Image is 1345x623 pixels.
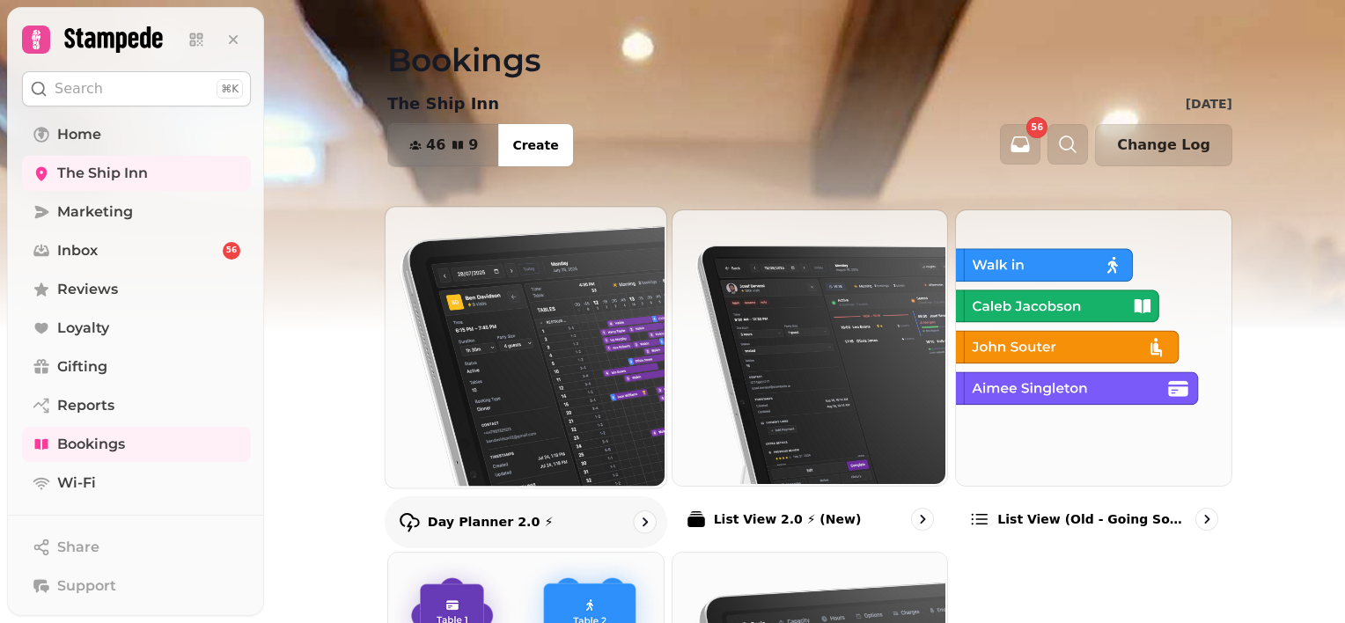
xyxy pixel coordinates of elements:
a: List view (Old - going soon)List view (Old - going soon) [955,209,1232,545]
span: Reports [57,395,114,416]
p: Day Planner 2.0 ⚡ [428,513,554,531]
span: Wi-Fi [57,473,96,494]
span: Bookings [57,434,125,455]
img: List View 2.0 ⚡ (New) [671,209,946,484]
img: List view (Old - going soon) [954,209,1230,484]
span: Loyalty [57,318,109,339]
svg: go to [1198,510,1216,528]
a: Wi-Fi [22,465,251,501]
button: 469 [388,124,499,166]
span: Support [57,575,116,597]
p: List View 2.0 ⚡ (New) [714,510,862,528]
button: Create [498,124,572,166]
p: List view (Old - going soon) [997,510,1188,528]
svg: go to [636,513,653,531]
a: Bookings [22,427,251,462]
button: Support [22,568,251,604]
a: Loyalty [22,311,251,346]
p: The Ship Inn [387,92,499,116]
span: The Ship Inn [57,163,148,184]
button: Change Log [1095,124,1232,166]
p: Search [55,78,103,99]
div: ⌘K [217,79,243,99]
a: Reviews [22,272,251,307]
span: Change Log [1117,138,1210,152]
span: Inbox [57,240,98,261]
span: 56 [226,245,238,257]
a: The Ship Inn [22,156,251,191]
span: Gifting [57,356,107,377]
span: 46 [426,138,445,152]
button: Share [22,530,251,565]
a: Day Planner 2.0 ⚡Day Planner 2.0 ⚡ [385,206,667,547]
p: [DATE] [1186,95,1232,113]
img: Day Planner 2.0 ⚡ [384,205,665,486]
a: Reports [22,388,251,423]
svg: go to [914,510,931,528]
a: Marketing [22,194,251,230]
a: Inbox56 [22,233,251,268]
button: Search⌘K [22,71,251,106]
span: Create [512,139,558,151]
span: 9 [468,138,478,152]
a: Gifting [22,349,251,385]
a: List View 2.0 ⚡ (New)List View 2.0 ⚡ (New) [672,209,949,545]
a: Home [22,117,251,152]
span: Marketing [57,202,133,223]
span: Reviews [57,279,118,300]
span: 56 [1031,123,1043,132]
span: Share [57,537,99,558]
span: Home [57,124,101,145]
